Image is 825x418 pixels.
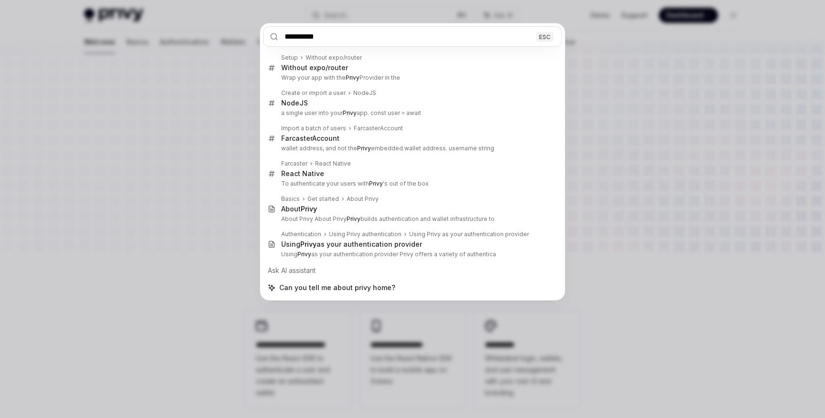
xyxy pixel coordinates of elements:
b: Privy [297,251,311,258]
p: About Privy About Privy builds authentication and wallet infrastructure to [281,215,542,223]
p: Wrap your app with the Provider in the [281,74,542,82]
div: NodeJS [353,89,376,97]
b: Privy [347,215,360,222]
div: Without expo/router [281,63,348,72]
div: Get started [307,195,339,203]
div: Import a batch of users [281,125,346,132]
div: Setup [281,54,298,62]
div: Farcaster [281,160,307,167]
p: Using as your authentication provider Privy offers a variety of authentica [281,251,542,258]
div: Using Privy authentication [329,230,402,238]
div: About [281,205,317,213]
b: Privy [357,145,371,152]
div: Authentication [281,230,321,238]
div: Using as your authentication provider [281,240,422,249]
span: Can you tell me about privy home? [279,283,395,293]
b: Privy [369,180,383,187]
div: About Privy [347,195,379,203]
div: FarcasterAccount [281,134,339,143]
div: Create or import a user [281,89,346,97]
div: Using Privy as your authentication provider [409,230,529,238]
b: Privy [301,205,317,213]
b: Privy [346,74,360,81]
div: Without expo/router [306,54,362,62]
p: a single user into your app. const user = await [281,109,542,117]
div: React Native [281,169,324,178]
p: wallet address, and not the embedded wallet address. username string [281,145,542,152]
div: ESC [536,31,553,42]
b: Privy [300,240,317,248]
b: Privy [343,109,357,116]
div: Ask AI assistant [263,262,562,279]
p: To authenticate your users with 's out of the box [281,180,542,188]
div: React Native [315,160,351,167]
div: FarcasterAccount [354,125,403,132]
div: Basics [281,195,300,203]
div: NodeJS [281,99,308,107]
